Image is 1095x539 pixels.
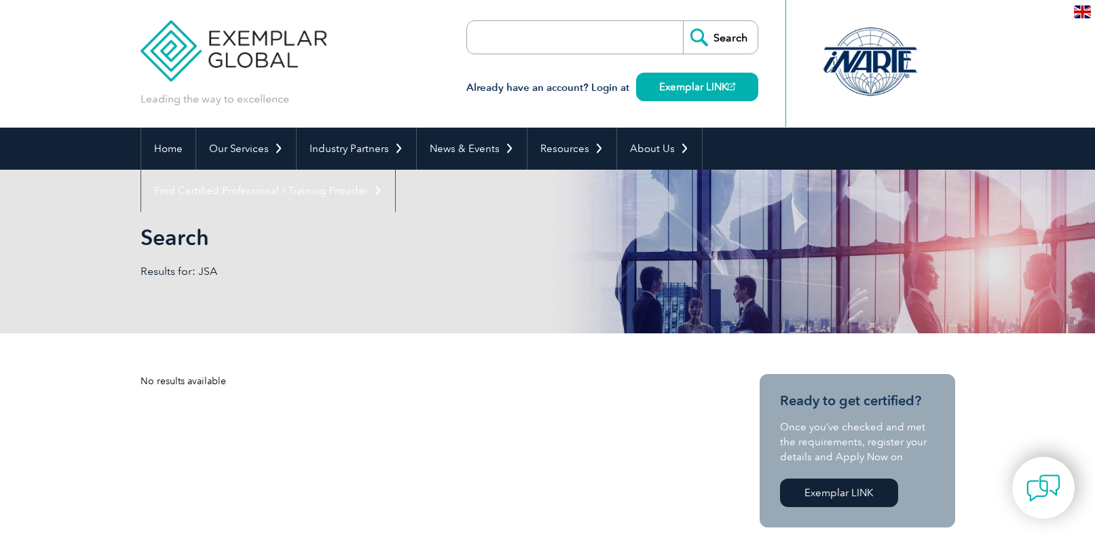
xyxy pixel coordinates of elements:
a: Industry Partners [297,128,416,170]
h3: Ready to get certified? [780,392,935,409]
a: Home [141,128,196,170]
div: No results available [141,374,711,388]
input: Search [683,21,758,54]
a: Exemplar LINK [636,73,758,101]
a: Resources [527,128,616,170]
a: About Us [617,128,702,170]
img: en [1074,5,1091,18]
p: Leading the way to excellence [141,92,289,107]
a: Our Services [196,128,296,170]
a: Find Certified Professional / Training Provider [141,170,395,212]
h1: Search [141,224,662,250]
img: contact-chat.png [1026,471,1060,505]
a: Exemplar LINK [780,479,898,507]
p: Results for: JSA [141,264,548,279]
a: News & Events [417,128,527,170]
img: open_square.png [728,83,735,90]
p: Once you’ve checked and met the requirements, register your details and Apply Now on [780,420,935,464]
h3: Already have an account? Login at [466,79,758,96]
